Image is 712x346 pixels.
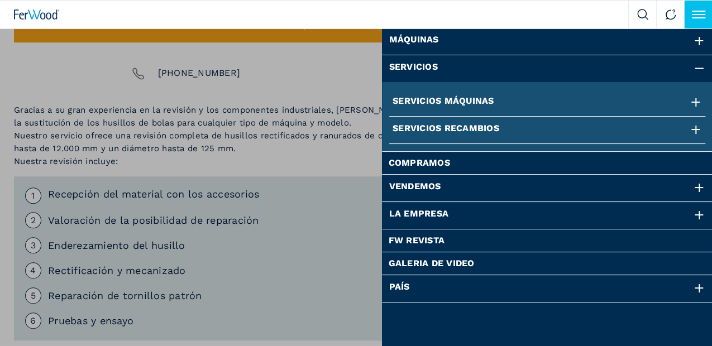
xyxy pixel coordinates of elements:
[637,9,648,20] img: Search
[684,1,712,28] button: Click to toggle menu
[14,9,60,20] img: Ferwood
[389,158,706,167] a: Compramos
[389,259,706,268] a: Galeria de Video
[389,236,706,245] a: FW Revista
[665,9,676,20] img: Contact us
[393,117,702,143] div: Servicios recambios
[393,89,702,116] div: Servicios máquinas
